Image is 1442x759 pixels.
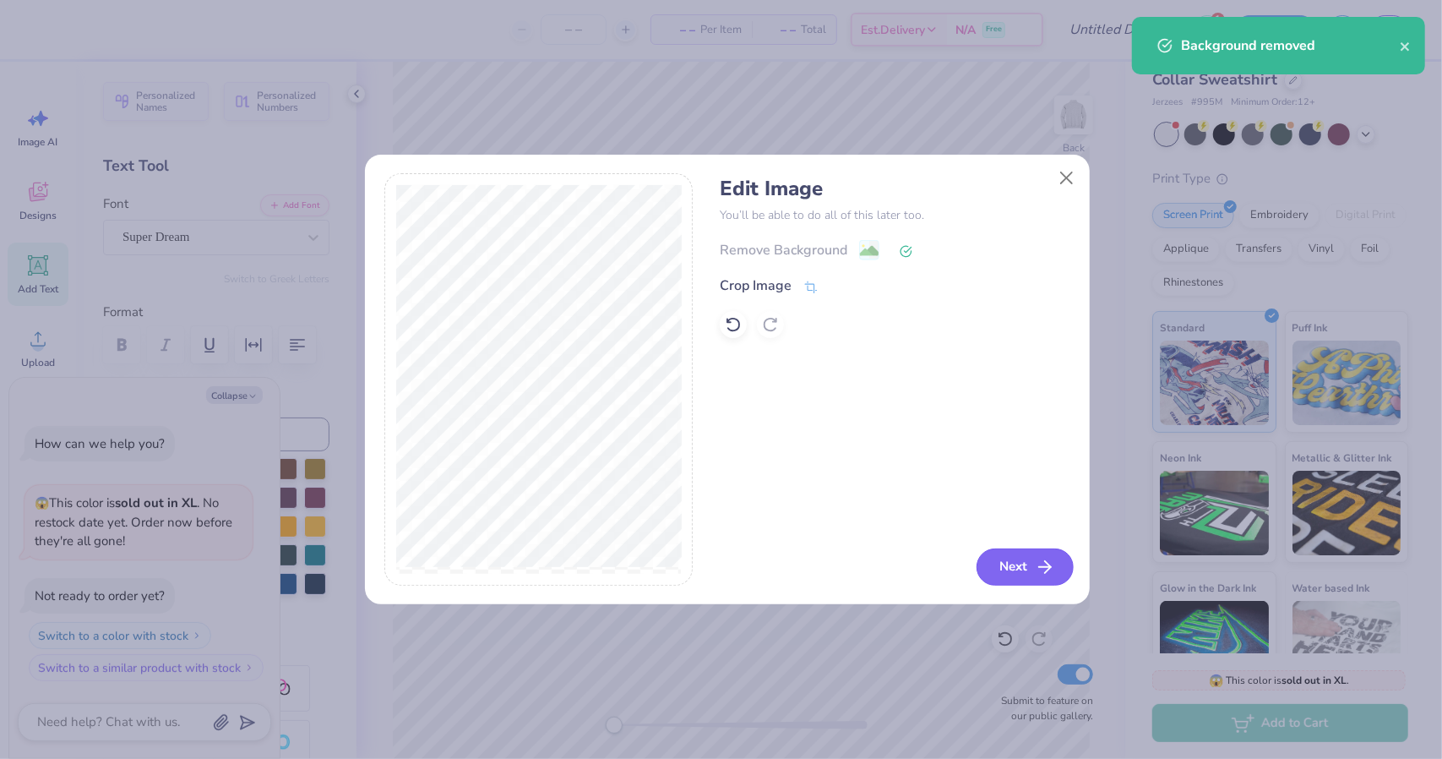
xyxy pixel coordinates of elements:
[720,206,1070,224] p: You’ll be able to do all of this later too.
[977,549,1074,586] button: Next
[1051,161,1083,194] button: Close
[1400,35,1412,56] button: close
[720,276,792,296] div: Crop Image
[1181,35,1400,56] div: Background removed
[720,177,1070,201] h4: Edit Image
